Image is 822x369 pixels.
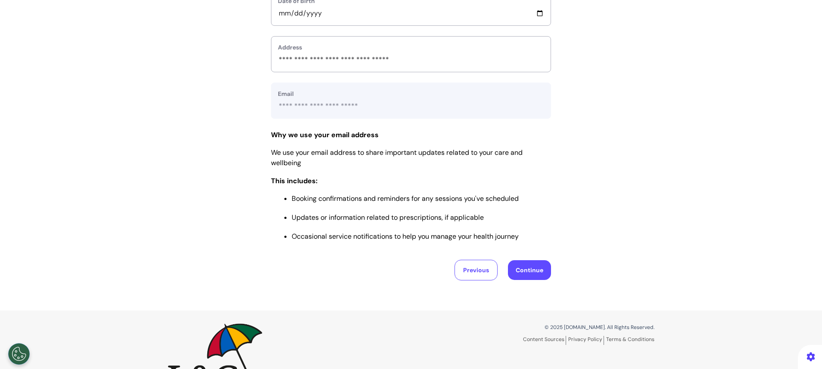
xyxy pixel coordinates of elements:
a: Terms & Conditions [606,336,654,343]
a: Content Sources [523,336,566,345]
p: © 2025 [DOMAIN_NAME]. All Rights Reserved. [417,323,654,331]
label: Address [278,43,544,52]
button: Open Preferences [8,343,30,365]
label: Email [278,89,544,98]
li: Booking confirmations and reminders for any sessions you've scheduled [292,194,551,204]
p: We use your email address to share important updates related to your care and wellbeing [271,148,551,168]
h3: Why we use your email address [271,131,551,139]
button: Previous [455,260,498,280]
button: Continue [508,260,551,280]
h3: This includes: [271,177,551,185]
li: Occasional service notifications to help you manage your health journey [292,231,551,242]
a: Privacy Policy [568,336,604,345]
li: Updates or information related to prescriptions, if applicable [292,212,551,223]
